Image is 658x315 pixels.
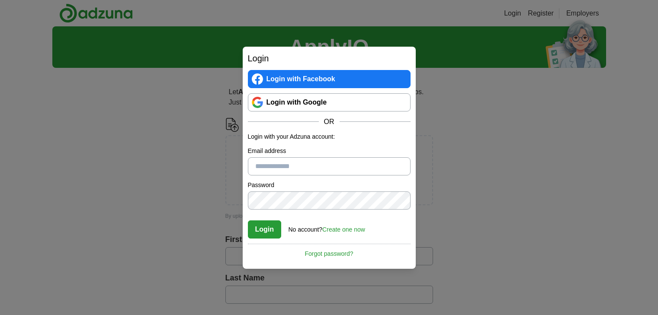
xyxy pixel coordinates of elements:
p: Login with your Adzuna account: [248,132,411,141]
span: OR [319,117,340,127]
a: Login with Google [248,93,411,111]
label: Password [248,181,411,190]
a: Forgot password? [248,244,411,258]
a: Login with Facebook [248,70,411,88]
div: No account? [289,220,365,234]
a: Create one now [322,226,365,233]
h2: Login [248,52,411,65]
button: Login [248,220,282,239]
label: Email address [248,146,411,156]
